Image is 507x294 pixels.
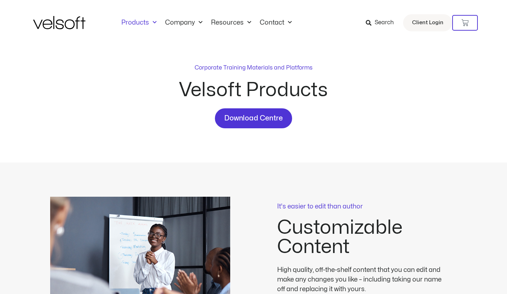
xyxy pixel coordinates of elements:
[33,16,85,29] img: Velsoft Training Materials
[207,19,255,27] a: ResourcesMenu Toggle
[117,19,161,27] a: ProductsMenu Toggle
[277,203,457,210] p: It's easier to edit than author
[277,218,457,257] h2: Customizable Content
[161,19,207,27] a: CompanyMenu Toggle
[117,19,296,27] nav: Menu
[255,19,296,27] a: ContactMenu Toggle
[126,81,382,100] h2: Velsoft Products
[403,14,452,31] a: Client Login
[366,17,399,29] a: Search
[412,18,443,27] span: Client Login
[195,63,312,72] p: Corporate Training Materials and Platforms
[375,18,394,27] span: Search
[224,113,283,124] span: Download Centre
[277,265,448,294] div: High quality, off-the-shelf content that you can edit and make any changes you like – including t...
[215,108,292,128] a: Download Centre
